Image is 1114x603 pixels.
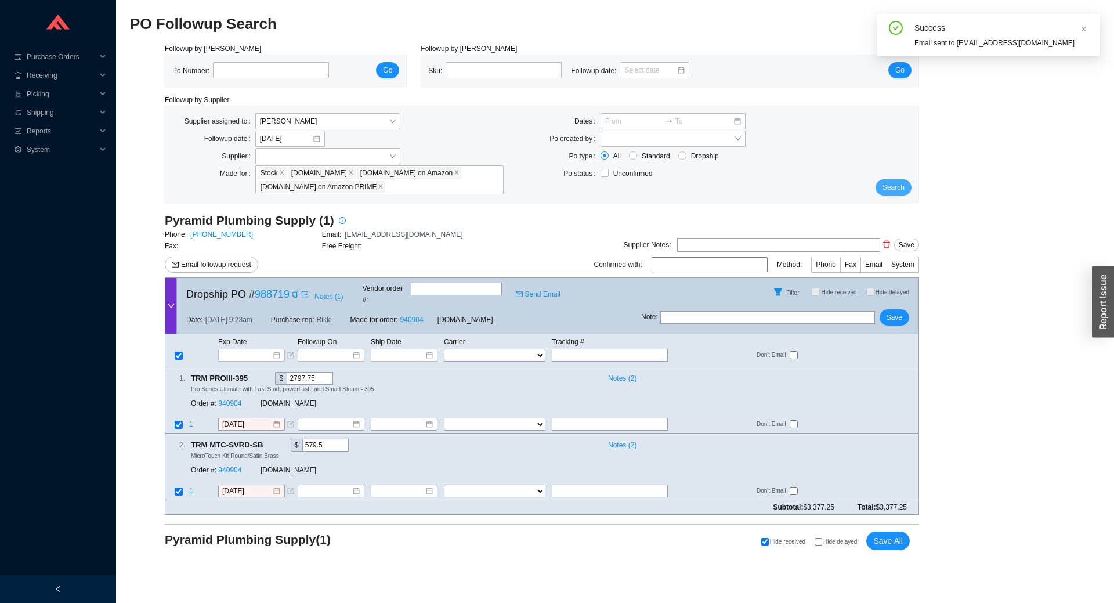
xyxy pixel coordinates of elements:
[14,53,22,60] span: credit-card
[845,261,856,269] span: Fax
[260,133,312,145] input: 9/29/2025
[165,532,413,548] h3: Pyramid Plumbing Supply ( 1 )
[220,165,255,182] label: Made for:
[880,236,893,252] button: delete
[665,117,673,125] span: swap-right
[165,45,261,53] span: Followup by [PERSON_NAME]
[603,439,637,447] button: Notes (2)
[27,66,96,85] span: Receiving
[624,239,671,251] div: Supplier Notes:
[609,150,625,162] span: All
[258,167,287,179] span: Stock
[165,212,334,229] h3: Pyramid Plumbing Supply (1)
[786,290,799,296] span: Filter
[757,351,790,360] span: Don't Email
[345,230,462,239] span: [EMAIL_ADDRESS][DOMAIN_NAME]
[334,212,350,229] button: info-circle
[279,169,285,176] span: close
[287,421,294,428] span: form
[889,21,903,37] span: check-circle
[891,261,914,269] span: System
[287,352,294,359] span: form
[271,314,314,326] span: Purchase rep:
[186,286,290,303] span: Dropship PO #
[876,289,909,295] span: Hide delayed
[191,466,216,474] span: Order #:
[165,257,258,273] button: mailEmail followup request
[823,539,857,545] span: Hide delayed
[261,168,278,178] span: Stock
[880,309,909,326] button: Save
[222,148,255,164] label: Supplier:
[769,283,787,301] button: Filter
[191,372,258,385] span: TRM PROIII-395
[594,257,919,273] div: Confirmed with: Method:
[383,64,392,76] span: Go
[866,532,910,550] button: Save All
[815,538,822,546] input: Hide delayed
[250,372,258,385] div: Copy
[314,290,343,298] button: Notes (1)
[14,128,22,135] span: fund
[876,503,907,511] span: $3,377.25
[191,386,374,392] span: Pro Series Ultimate with Fast Start, powerflush, and Smart Steam - 395
[770,539,805,545] span: Hide received
[437,314,493,326] span: [DOMAIN_NAME]
[317,314,332,326] span: Rikki
[899,239,914,251] span: Save
[261,466,316,474] span: [DOMAIN_NAME]
[641,311,658,324] span: Note :
[665,117,673,125] span: to
[172,261,179,269] span: mail
[322,242,362,250] span: Free Freight:
[291,439,302,452] div: $
[335,217,350,224] span: info-circle
[165,439,185,451] div: 2 .
[552,338,584,346] span: Tracking #
[603,372,637,380] button: Notes (2)
[292,291,299,298] span: copy
[222,419,272,431] input: 9/26/2025
[298,338,337,346] span: Followup On
[27,122,96,140] span: Reports
[55,586,62,593] span: left
[204,131,255,147] label: Followup date:
[605,115,663,127] input: From
[769,287,787,297] span: filter
[360,168,453,178] span: [DOMAIN_NAME] on Amazon
[292,288,299,300] div: Copy
[301,288,308,300] a: export
[191,453,279,459] span: MicroTouch Kit Round/Satin Brass
[516,291,523,298] span: mail
[1080,26,1087,33] span: close
[894,239,919,251] button: Save
[301,291,308,298] span: export
[218,338,247,346] span: Exp Date
[888,62,912,78] button: Go
[258,181,386,193] span: QualityBath.com on Amazon PRIME
[189,487,193,495] span: 1
[190,230,253,239] a: [PHONE_NUMBER]
[205,314,252,326] span: [DATE] 9:23am
[563,165,600,182] label: Po status:
[637,150,675,162] span: Standard
[260,114,396,129] span: Chaya Amsel
[261,400,316,408] span: [DOMAIN_NAME]
[686,150,724,162] span: Dropship
[812,288,820,296] input: Hide received
[218,466,241,474] a: 940904
[914,37,1091,49] div: Email sent to [EMAIL_ADDRESS][DOMAIN_NAME]
[191,400,216,408] span: Order #:
[165,230,187,239] span: Phone:
[821,289,856,295] span: Hide received
[371,338,402,346] span: Ship Date
[876,179,912,196] button: Search
[624,64,677,76] input: Select date
[757,420,790,430] span: Don't Email
[895,64,905,76] span: Go
[569,148,601,164] label: Po type:
[27,103,96,122] span: Shipping
[165,96,229,104] span: Followup by Supplier
[27,85,96,103] span: Picking
[287,488,294,494] span: form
